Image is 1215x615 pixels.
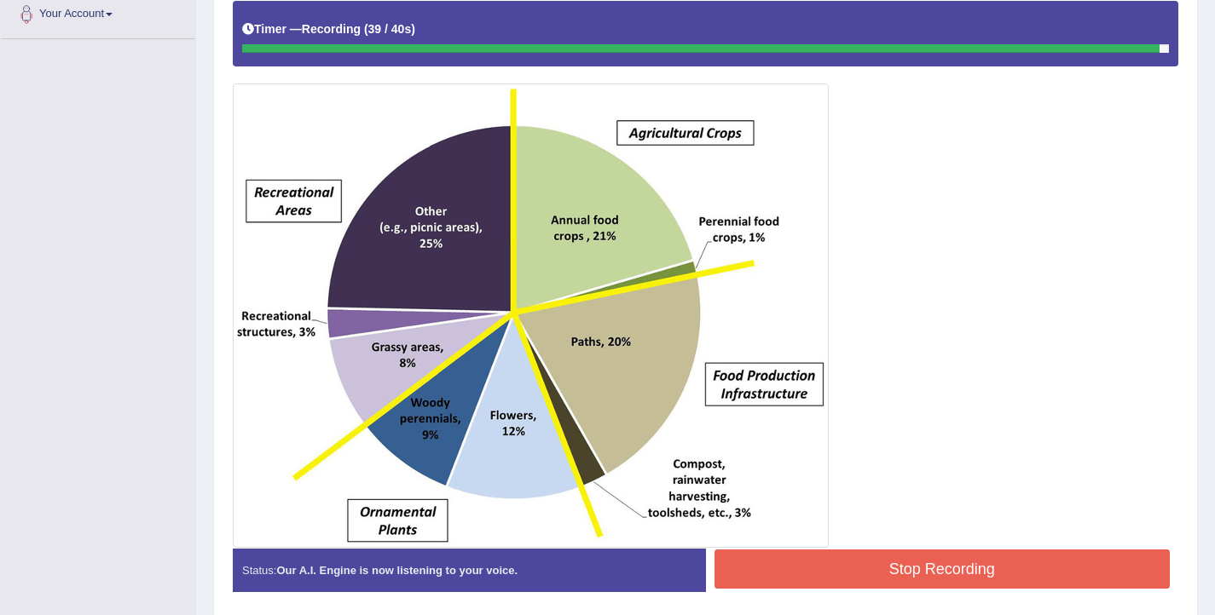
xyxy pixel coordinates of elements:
strong: Our A.I. Engine is now listening to your voice. [276,564,518,577]
button: Stop Recording [715,549,1171,589]
h5: Timer — [242,23,415,36]
div: Status: [233,549,706,592]
b: 39 / 40s [368,22,412,36]
b: ) [411,22,415,36]
b: ( [364,22,368,36]
b: Recording [302,22,361,36]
